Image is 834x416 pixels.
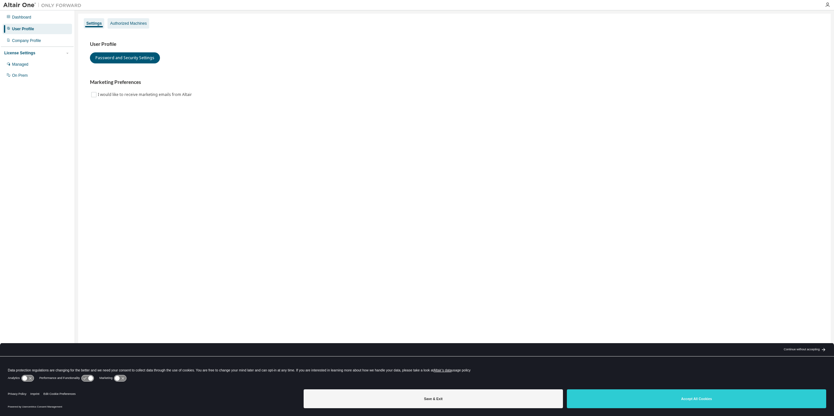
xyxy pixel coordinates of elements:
div: User Profile [12,26,34,32]
div: Managed [12,62,28,67]
label: I would like to receive marketing emails from Altair [98,91,193,99]
div: Settings [86,21,102,26]
h3: Marketing Preferences [90,79,819,86]
div: On Prem [12,73,28,78]
div: Dashboard [12,15,31,20]
div: Company Profile [12,38,41,43]
button: Password and Security Settings [90,52,160,63]
img: Altair One [3,2,85,8]
div: License Settings [4,50,35,56]
div: Authorized Machines [110,21,147,26]
h3: User Profile [90,41,819,47]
